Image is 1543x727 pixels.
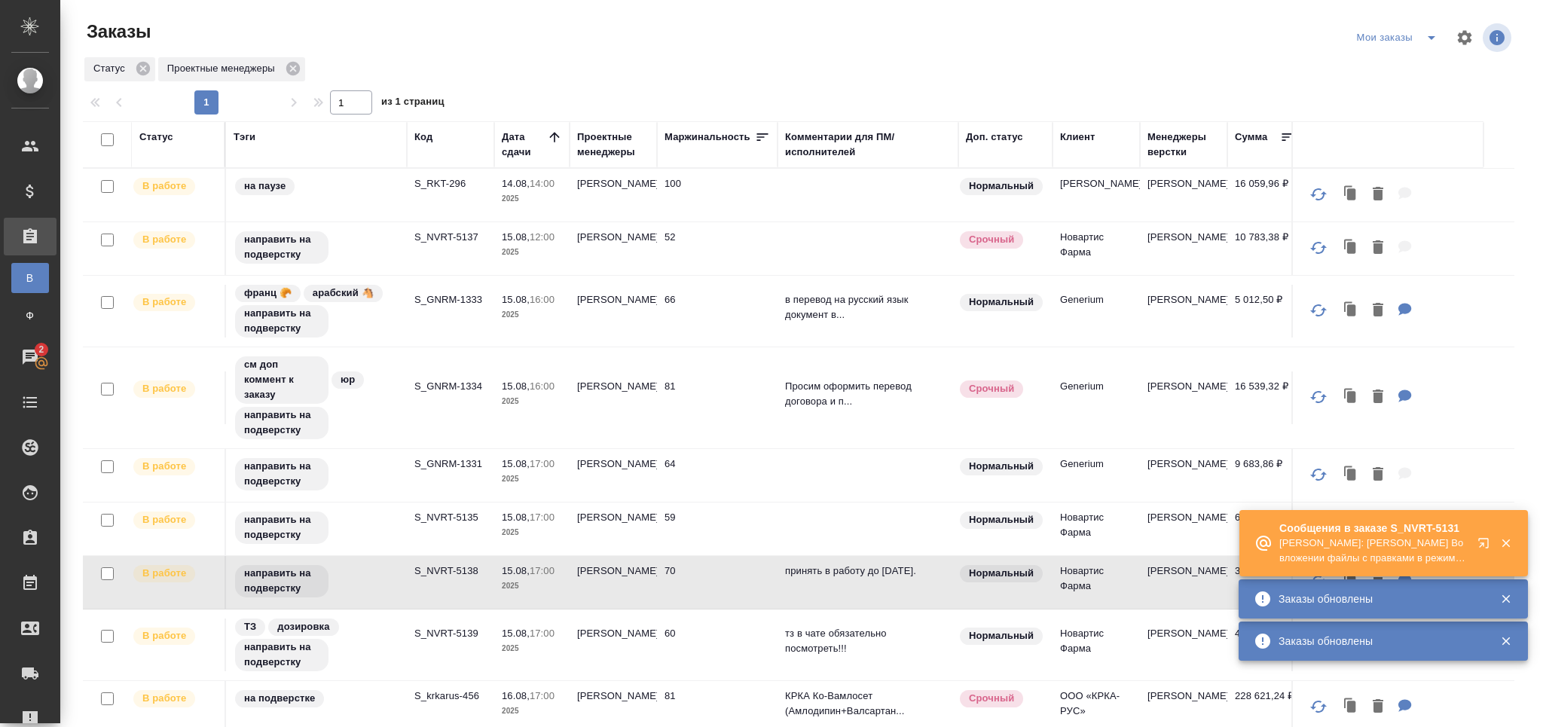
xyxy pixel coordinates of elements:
p: ТЗ [244,619,256,634]
div: направить на подверстку [234,564,399,599]
p: тз в чате обязательно посмотреть!!! [785,626,951,656]
p: ООО «КРКА-РУС» [1060,689,1132,719]
p: S_krkarus-456 [414,689,487,704]
td: 66 [657,285,778,338]
p: В работе [142,566,186,581]
p: 15.08, [502,231,530,243]
p: 2025 [502,641,562,656]
p: S_NVRT-5137 [414,230,487,245]
button: Удалить [1365,460,1391,490]
p: дозировка [277,619,329,634]
span: Заказы [83,20,151,44]
td: 81 [657,371,778,424]
p: В работе [142,459,186,474]
td: 60 [657,619,778,671]
td: 64 [657,449,778,502]
button: Клонировать [1337,179,1365,210]
span: Посмотреть информацию [1483,23,1514,52]
p: 15.08, [502,628,530,639]
p: S_NVRT-5138 [414,564,487,579]
div: Статус [84,57,155,81]
td: [PERSON_NAME] [570,502,657,555]
td: 331,52 ₽ [1227,556,1303,609]
span: В [19,270,41,286]
div: Заказы обновлены [1279,634,1477,649]
p: Новартис Фарма [1060,230,1132,260]
p: В работе [142,628,186,643]
div: Маржинальность [665,130,750,145]
p: 17:00 [530,565,555,576]
p: Нормальный [969,566,1034,581]
button: Удалить [1365,233,1391,264]
div: Выставляет ПМ после принятия заказа от КМа [132,626,217,646]
span: 2 [29,342,53,357]
td: [PERSON_NAME] [570,371,657,424]
p: Новартис Фарма [1060,510,1132,540]
p: 2025 [502,394,562,409]
p: [PERSON_NAME] [1147,457,1220,472]
p: 2025 [502,191,562,206]
div: Сумма [1235,130,1267,145]
p: S_GNRM-1334 [414,379,487,394]
p: 15.08, [502,458,530,469]
a: 2 [4,338,57,376]
div: Тэги [234,130,255,145]
p: 15.08, [502,565,530,576]
p: направить на подверстку [244,408,319,438]
p: 14:00 [530,178,555,189]
p: 2025 [502,307,562,322]
p: направить на подверстку [244,306,319,336]
p: Новартис Фарма [1060,626,1132,656]
p: Новартис Фарма [1060,564,1132,594]
div: Статус по умолчанию для стандартных заказов [958,626,1045,646]
p: В работе [142,381,186,396]
p: S_RKT-296 [414,176,487,191]
span: из 1 страниц [381,93,445,115]
div: франц 🥐, арабский 🐴, направить на подверстку [234,283,399,339]
p: 2025 [502,579,562,594]
p: [PERSON_NAME] [1147,292,1220,307]
div: split button [1353,26,1447,50]
p: 16:00 [530,380,555,392]
p: В работе [142,232,186,247]
td: 9 683,86 ₽ [1227,449,1303,502]
td: 16 059,96 ₽ [1227,169,1303,221]
button: Для ПМ: в перевод на русский язык документ во вложении. Срок: 15.08.2025 перевести весь док ком к... [1391,295,1419,326]
div: Статус по умолчанию для стандартных заказов [958,292,1045,313]
td: 5 012,50 ₽ [1227,285,1303,338]
p: Нормальный [969,179,1034,194]
td: [PERSON_NAME] [570,222,657,275]
span: Ф [19,308,41,323]
div: направить на подверстку [234,230,399,265]
p: [PERSON_NAME]: [PERSON_NAME] Во вложении файлы с правками в режиме track changes. [URL][DOMAIN_NAME] [1279,536,1468,566]
div: Выставляет ПМ после принятия заказа от КМа [132,689,217,709]
p: направить на подверстку [244,459,319,489]
button: Обновить [1300,457,1337,493]
p: юр [341,372,355,387]
button: Обновить [1300,292,1337,328]
button: Обновить [1300,379,1337,415]
p: [PERSON_NAME] [1147,230,1220,245]
button: Обновить [1300,230,1337,266]
div: Статус по умолчанию для стандартных заказов [958,457,1045,477]
p: 15.08, [502,512,530,523]
td: [PERSON_NAME] [570,619,657,671]
p: 16.08, [502,690,530,701]
p: 17:00 [530,512,555,523]
div: Проектные менеджеры [158,57,305,81]
td: 16 539,32 ₽ [1227,371,1303,424]
p: в перевод на русский язык документ в... [785,292,951,322]
div: Выставляется автоматически, если на указанный объем услуг необходимо больше времени в стандартном... [958,379,1045,399]
div: Выставляет ПМ после принятия заказа от КМа [132,457,217,477]
button: Клонировать [1337,295,1365,326]
p: 14.08, [502,178,530,189]
p: S_GNRM-1331 [414,457,487,472]
td: 70 [657,556,778,609]
div: Комментарии для ПМ/исполнителей [785,130,951,160]
p: 15.08, [502,380,530,392]
p: 2025 [502,245,562,260]
a: В [11,263,49,293]
p: на подверстке [244,691,315,706]
button: Удалить [1365,382,1391,413]
td: [PERSON_NAME] [570,169,657,221]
